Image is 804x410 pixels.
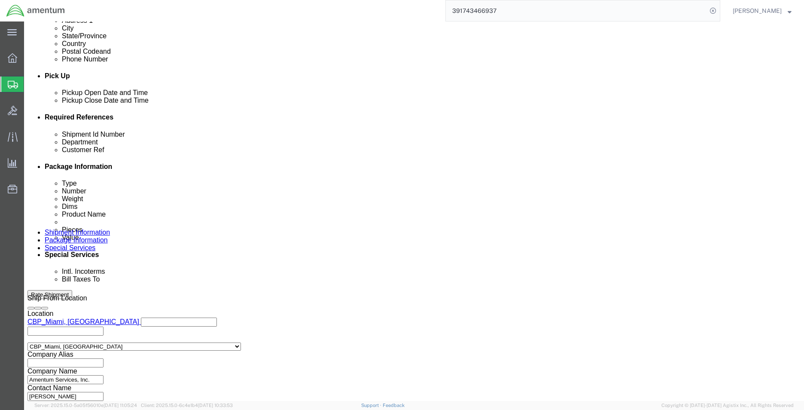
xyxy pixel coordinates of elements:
span: [DATE] 11:05:24 [104,403,137,408]
img: logo [6,4,65,17]
span: Client: 2025.15.0-6c4e1b4 [141,403,233,408]
button: [PERSON_NAME] [732,6,792,16]
a: Support [361,403,383,408]
span: Joshua Cuentas [733,6,782,15]
iframe: FS Legacy Container [24,21,804,401]
span: Copyright © [DATE]-[DATE] Agistix Inc., All Rights Reserved [661,402,794,409]
span: [DATE] 10:33:53 [198,403,233,408]
a: Feedback [383,403,405,408]
input: Search for shipment number, reference number [446,0,707,21]
span: Server: 2025.15.0-5a05f56010e [34,403,137,408]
